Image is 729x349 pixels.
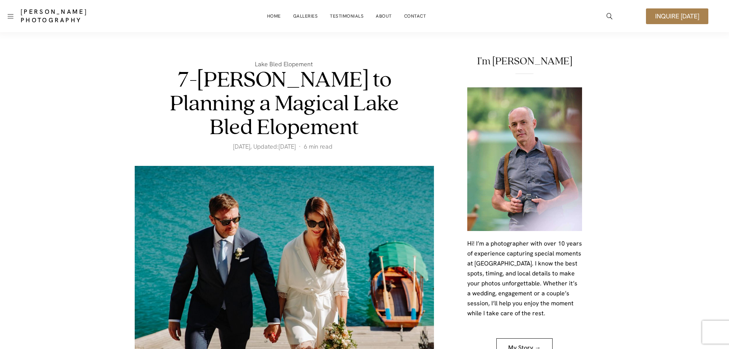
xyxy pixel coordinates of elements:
a: Inquire [DATE] [646,8,708,24]
a: About [376,8,392,24]
a: Lake Bled Elopement [255,60,314,69]
h1: 7-[PERSON_NAME] to Planning a Magical Lake Bled Elopement [165,69,403,140]
a: Testimonials [330,8,364,24]
span: 6 min read [304,143,333,151]
time: [DATE] [233,143,250,151]
a: Contact [404,8,426,24]
span: , Updated: [233,143,301,151]
a: Galleries [293,8,318,24]
time: [DATE] [279,143,296,151]
a: [PERSON_NAME] Photography [21,8,144,25]
h2: I'm [PERSON_NAME] [467,56,582,67]
span: Inquire [DATE] [655,13,699,20]
p: Hi! I’m a photographer with over 10 years of experience capturing special moments at [GEOGRAPHIC_... [467,239,582,318]
a: Home [267,8,281,24]
a: icon-magnifying-glass34 [603,9,616,23]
